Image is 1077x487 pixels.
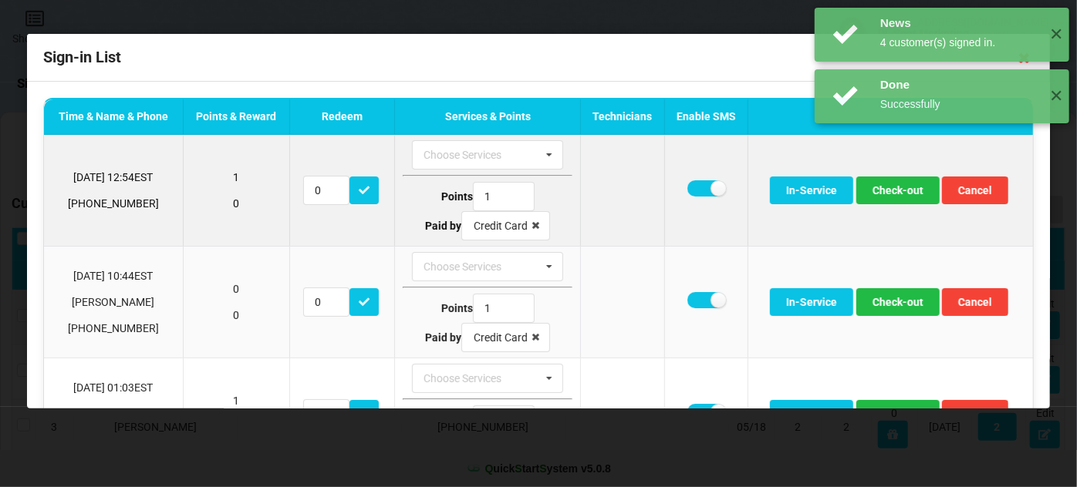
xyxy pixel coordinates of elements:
[52,170,175,185] p: [DATE] 12:54 EST
[474,332,528,343] div: Credit Card
[880,15,1038,31] div: News
[441,190,473,203] b: Points
[425,331,461,344] b: Paid by
[942,400,1008,428] button: Cancel
[191,196,282,211] p: 0
[474,220,528,231] div: Credit Card
[52,294,175,310] p: [PERSON_NAME]
[44,99,183,136] th: Time & Name & Phone
[191,307,282,323] p: 0
[303,287,349,317] input: Redeem
[52,196,175,211] p: [PHONE_NUMBER]
[52,321,175,336] p: [PHONE_NUMBER]
[942,288,1008,316] button: Cancel
[425,220,461,232] b: Paid by
[880,77,1038,92] div: Done
[663,99,747,136] th: Enable SMS
[420,258,524,276] div: Choose Services
[880,35,1038,50] div: 4 customer(s) signed in.
[473,182,535,211] input: Type Points
[856,288,940,316] button: Check-out
[183,99,289,136] th: Points & Reward
[473,294,535,323] input: Type Points
[191,170,282,185] p: 1
[580,99,663,136] th: Technicians
[394,99,580,136] th: Services & Points
[880,96,1038,112] div: Successfully
[420,370,524,388] div: Choose Services
[52,268,175,284] p: [DATE] 10:44 EST
[770,288,853,316] button: In-Service
[191,281,282,297] p: 0
[27,34,1050,82] div: Sign-in List
[856,400,940,428] button: Check-out
[303,176,349,205] input: Redeem
[770,176,853,204] button: In-Service
[191,393,282,408] p: 1
[289,99,394,136] th: Redeem
[473,405,535,435] input: Type Points
[52,380,175,395] p: [DATE] 01:03 EST
[303,399,349,428] input: Redeem
[420,146,524,164] div: Choose Services
[770,400,853,428] button: In-Service
[441,302,473,314] b: Points
[52,406,175,422] p: [PERSON_NAME]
